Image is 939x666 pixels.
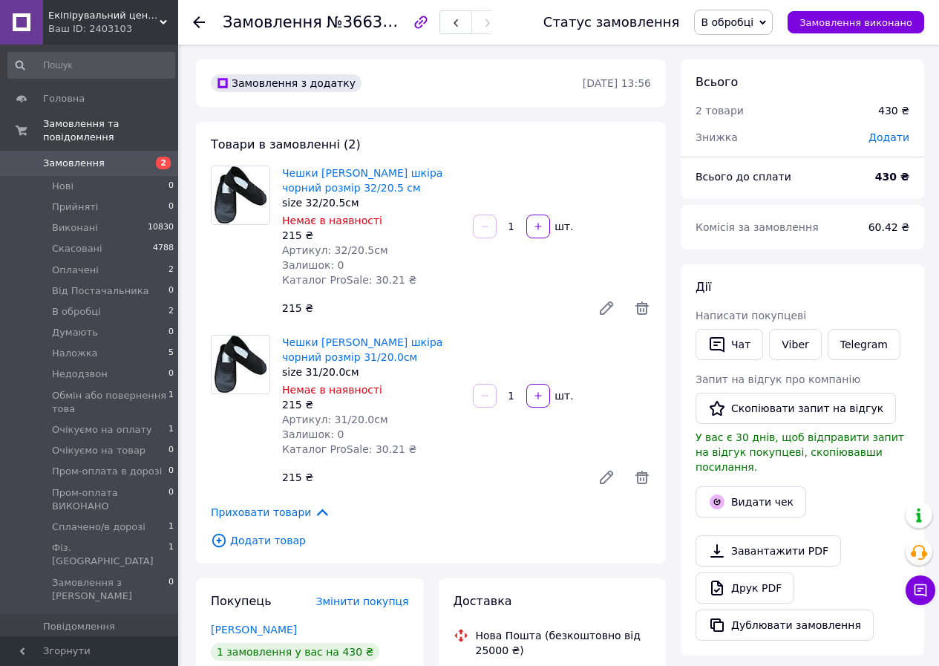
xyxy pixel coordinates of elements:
span: 0 [169,486,174,513]
span: Думають [52,326,98,339]
div: Нова Пошта (безкоштовно від 25000 ₴) [472,628,655,658]
span: 0 [169,326,174,339]
span: Артикул: 32/20.5см [282,244,388,256]
span: Екіпірувальний центр "Вєлікан" [48,9,160,22]
span: Видалити [633,469,651,486]
span: 0 [169,576,174,603]
span: Додати товар [211,532,651,549]
div: Повернутися назад [193,15,205,30]
span: Сплачено/в дорозі [52,520,145,534]
span: Від Постачальника [52,284,148,298]
div: size 31/20.0см [282,365,461,379]
div: 215 ₴ [282,397,461,412]
span: Замовлення з [PERSON_NAME] [52,576,169,603]
span: Пром-оплата в дорозі [52,465,162,478]
span: В обробці [701,16,753,28]
span: Нові [52,180,73,193]
span: Дії [696,280,711,294]
span: 2 [156,157,171,169]
span: У вас є 30 днів, щоб відправити запит на відгук покупцеві, скопіювавши посилання. [696,431,904,473]
span: Замовлення та повідомлення [43,117,178,144]
span: Оплачені [52,264,99,277]
span: Залишок: 0 [282,259,344,271]
a: [PERSON_NAME] [211,624,297,636]
span: Додати [868,131,909,143]
input: Пошук [7,52,175,79]
div: 215 ₴ [276,467,586,488]
span: Комісія за замовлення [696,221,819,233]
span: Товари в замовленні (2) [211,137,361,151]
button: Видати чек [696,486,806,518]
span: Покупець [211,594,272,608]
span: 4788 [153,242,174,255]
span: Наложка [52,347,98,360]
span: Головна [43,92,85,105]
span: Недодзвон [52,368,108,381]
span: Запит на відгук про компанію [696,373,860,385]
span: 0 [169,284,174,298]
a: Чешки [PERSON_NAME] шкіра чорний розмір 32/20.5 см [282,167,442,194]
div: size 32/20.5см [282,195,461,210]
a: Viber [769,329,821,360]
div: Замовлення з додатку [211,74,361,92]
span: Написати покупцеві [696,310,806,321]
span: Немає в наявності [282,215,382,226]
span: 0 [169,200,174,214]
span: Доставка [454,594,512,608]
span: Замовлення [223,13,322,31]
span: Замовлення виконано [799,17,912,28]
span: 2 товари [696,105,744,117]
a: Telegram [828,329,900,360]
img: Чешки Лерман шкіра чорний розмір 31/20.0см [212,336,269,393]
span: 1 [169,541,174,568]
div: 215 ₴ [276,298,586,319]
div: шт. [552,388,575,403]
div: шт. [552,219,575,234]
span: Змінити покупця [316,595,409,607]
div: Статус замовлення [543,15,680,30]
div: Ваш ID: 2403103 [48,22,178,36]
div: 215 ₴ [282,228,461,243]
span: 0 [169,180,174,193]
img: Чешки Лерман шкіра чорний розмір 32/20.5 см [212,166,269,223]
span: Очікуємо на товар [52,444,145,457]
span: 1 [169,389,174,416]
span: 60.42 ₴ [868,221,909,233]
span: Приховати товари [211,504,330,520]
span: Замовлення [43,157,105,170]
span: 5 [169,347,174,360]
span: Всього [696,75,738,89]
span: Фіз. [GEOGRAPHIC_DATA] [52,541,169,568]
b: 430 ₴ [875,171,909,183]
span: Артикул: 31/20.0см [282,414,388,425]
span: Повідомлення [43,620,115,633]
span: В обробці [52,305,101,319]
span: Знижка [696,131,738,143]
a: Редагувати [592,293,621,323]
span: Очікуємо на оплату [52,423,152,437]
div: 1 замовлення у вас на 430 ₴ [211,643,379,661]
span: Немає в наявності [282,384,382,396]
span: 1 [169,423,174,437]
button: Чат [696,329,763,360]
span: 2 [169,305,174,319]
span: Прийняті [52,200,98,214]
span: 1 [169,520,174,534]
span: 0 [169,368,174,381]
span: №366301848 [327,13,432,31]
span: Видалити [633,299,651,317]
button: Дублювати замовлення [696,610,874,641]
time: [DATE] 13:56 [583,77,651,89]
span: 2 [169,264,174,277]
span: Пром-оплата ВИКОНАНО [52,486,169,513]
button: Чат з покупцем [906,575,935,605]
a: Завантажити PDF [696,535,841,567]
span: Залишок: 0 [282,428,344,440]
a: Редагувати [592,463,621,492]
span: Каталог ProSale: 30.21 ₴ [282,274,416,286]
div: 430 ₴ [878,103,909,118]
span: Всього до сплати [696,171,791,183]
span: Скасовані [52,242,102,255]
span: Обмін або повернення това [52,389,169,416]
span: 0 [169,465,174,478]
